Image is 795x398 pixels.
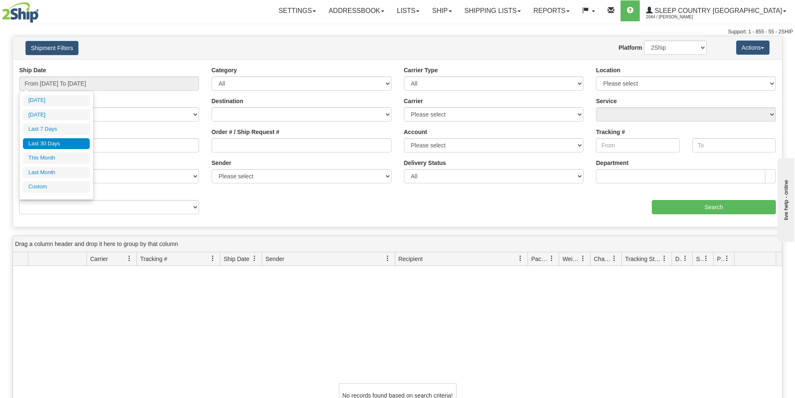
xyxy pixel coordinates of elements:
[426,0,458,21] a: Ship
[596,128,625,136] label: Tracking #
[618,43,642,52] label: Platform
[391,0,426,21] a: Lists
[404,66,438,74] label: Carrier Type
[399,255,423,263] span: Recipient
[122,251,136,266] a: Carrier filter column settings
[19,66,46,74] label: Ship Date
[576,251,590,266] a: Weight filter column settings
[212,97,243,105] label: Destination
[404,159,446,167] label: Delivery Status
[596,97,617,105] label: Service
[513,251,527,266] a: Recipient filter column settings
[206,251,220,266] a: Tracking # filter column settings
[531,255,549,263] span: Packages
[596,159,628,167] label: Department
[25,41,78,55] button: Shipment Filters
[2,28,793,35] div: Support: 1 - 855 - 55 - 2SHIP
[212,66,237,74] label: Category
[272,0,322,21] a: Settings
[678,251,692,266] a: Delivery Status filter column settings
[247,251,262,266] a: Ship Date filter column settings
[404,128,427,136] label: Account
[596,66,620,74] label: Location
[2,2,39,23] img: logo2044.jpg
[646,13,709,21] span: 2044 / [PERSON_NAME]
[224,255,249,263] span: Ship Date
[699,251,713,266] a: Shipment Issues filter column settings
[720,251,734,266] a: Pickup Status filter column settings
[23,167,90,178] li: Last Month
[23,95,90,106] li: [DATE]
[23,138,90,150] li: Last 30 Days
[212,159,231,167] label: Sender
[696,255,703,263] span: Shipment Issues
[13,236,782,252] div: grid grouping header
[640,0,792,21] a: Sleep Country [GEOGRAPHIC_DATA] 2044 / [PERSON_NAME]
[212,128,280,136] label: Order # / Ship Request #
[140,255,167,263] span: Tracking #
[652,200,776,214] input: Search
[594,255,611,263] span: Charge
[23,124,90,135] li: Last 7 Days
[717,255,724,263] span: Pickup Status
[563,255,580,263] span: Weight
[545,251,559,266] a: Packages filter column settings
[404,97,423,105] label: Carrier
[625,255,661,263] span: Tracking Status
[776,156,794,241] iframe: chat widget
[596,138,679,152] input: From
[23,109,90,121] li: [DATE]
[692,138,776,152] input: To
[23,152,90,164] li: This Month
[322,0,391,21] a: Addressbook
[6,7,77,13] div: live help - online
[607,251,621,266] a: Charge filter column settings
[653,7,782,14] span: Sleep Country [GEOGRAPHIC_DATA]
[381,251,395,266] a: Sender filter column settings
[675,255,682,263] span: Delivery Status
[657,251,671,266] a: Tracking Status filter column settings
[736,41,770,55] button: Actions
[90,255,108,263] span: Carrier
[458,0,527,21] a: Shipping lists
[527,0,576,21] a: Reports
[23,181,90,193] li: Custom
[265,255,284,263] span: Sender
